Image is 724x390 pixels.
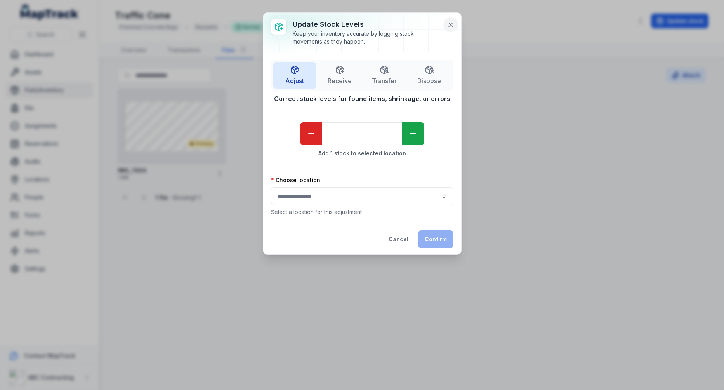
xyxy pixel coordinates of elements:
span: Adjust [285,76,304,85]
button: Adjust [273,62,317,89]
button: Receive [318,62,361,89]
button: Dispose [408,62,451,89]
input: undefined-form-item-label [322,122,402,145]
label: Choose location [271,176,320,184]
span: Dispose [417,76,441,85]
strong: Add 1 stock to selected location [271,150,453,157]
strong: Correct stock levels for found items, shrinkage, or errors [271,94,453,103]
span: Receive [328,76,352,85]
button: Cancel [382,230,415,248]
span: Transfer [372,76,397,85]
button: Transfer [363,62,406,89]
h3: Update stock levels [293,19,441,30]
p: Select a location for this adjustment [271,208,453,216]
div: Keep your inventory accurate by logging stock movements as they happen. [293,30,441,45]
